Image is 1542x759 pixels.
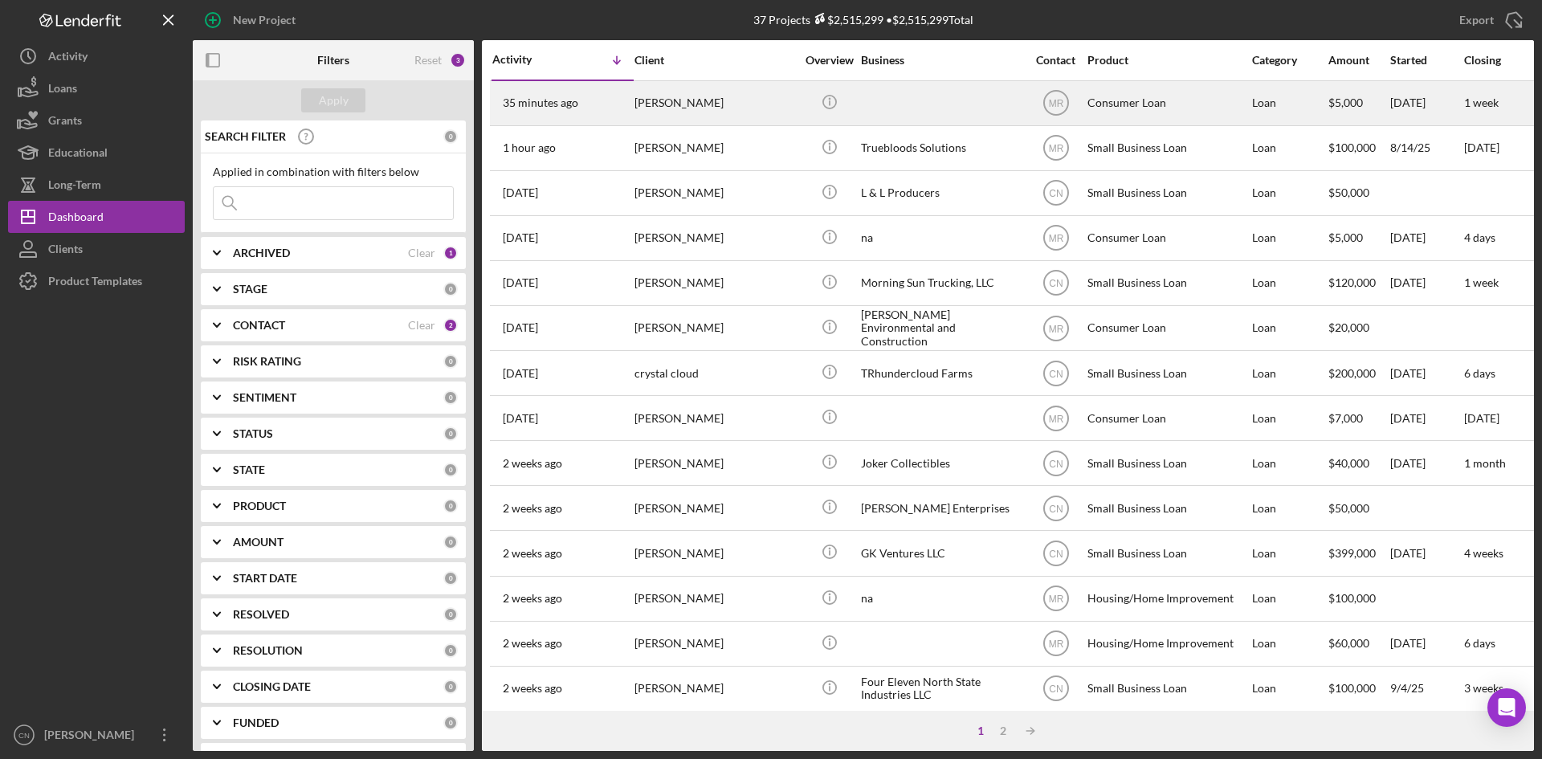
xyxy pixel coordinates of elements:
[193,4,312,36] button: New Project
[503,321,538,334] time: 2025-09-24 18:21
[8,201,185,233] button: Dashboard
[443,318,458,333] div: 2
[969,724,992,737] div: 1
[443,390,458,405] div: 0
[634,82,795,124] div: [PERSON_NAME]
[233,716,279,729] b: FUNDED
[8,72,185,104] a: Loans
[1252,262,1327,304] div: Loan
[233,283,267,296] b: STAGE
[503,96,578,109] time: 2025-09-29 17:21
[1252,172,1327,214] div: Loan
[1464,275,1499,289] time: 1 week
[1464,231,1495,244] time: 4 days
[1328,501,1369,515] span: $50,000
[634,397,795,439] div: [PERSON_NAME]
[634,577,795,620] div: [PERSON_NAME]
[1464,96,1499,109] time: 1 week
[233,319,285,332] b: CONTACT
[1328,54,1389,67] div: Amount
[1390,82,1462,124] div: [DATE]
[1464,681,1503,695] time: 3 weeks
[233,391,296,404] b: SENTIMENT
[1252,352,1327,394] div: Loan
[1390,532,1462,574] div: [DATE]
[634,54,795,67] div: Client
[1328,681,1376,695] span: $100,000
[233,536,284,549] b: AMOUNT
[1026,54,1086,67] div: Contact
[1487,688,1526,727] div: Open Intercom Messenger
[8,40,185,72] button: Activity
[1049,503,1063,514] text: CN
[992,724,1014,737] div: 2
[8,265,185,297] button: Product Templates
[233,463,265,476] b: STATE
[450,52,466,68] div: 3
[861,262,1022,304] div: Morning Sun Trucking, LLC
[1464,456,1506,470] time: 1 month
[1087,577,1248,620] div: Housing/Home Improvement
[1328,320,1369,334] span: $20,000
[443,426,458,441] div: 0
[861,127,1022,169] div: Truebloods Solutions
[634,172,795,214] div: [PERSON_NAME]
[48,72,77,108] div: Loans
[8,137,185,169] a: Educational
[1252,487,1327,529] div: Loan
[1328,411,1363,425] span: $7,000
[443,571,458,586] div: 0
[443,716,458,730] div: 0
[1390,217,1462,259] div: [DATE]
[1049,549,1063,560] text: CN
[634,307,795,349] div: [PERSON_NAME]
[8,169,185,201] button: Long-Term
[48,233,83,269] div: Clients
[1087,532,1248,574] div: Small Business Loan
[861,54,1022,67] div: Business
[1252,127,1327,169] div: Loan
[861,442,1022,484] div: Joker Collectibles
[1464,636,1495,650] time: 6 days
[1087,667,1248,710] div: Small Business Loan
[1252,217,1327,259] div: Loan
[40,719,145,755] div: [PERSON_NAME]
[233,608,289,621] b: RESOLVED
[1087,82,1248,124] div: Consumer Loan
[1252,397,1327,439] div: Loan
[1390,352,1462,394] div: [DATE]
[1087,262,1248,304] div: Small Business Loan
[1252,442,1327,484] div: Loan
[1443,4,1534,36] button: Export
[1390,442,1462,484] div: [DATE]
[233,500,286,512] b: PRODUCT
[1048,639,1063,650] text: MR
[1390,127,1462,169] div: 8/14/25
[8,233,185,265] button: Clients
[1087,217,1248,259] div: Consumer Loan
[443,643,458,658] div: 0
[48,201,104,237] div: Dashboard
[443,246,458,260] div: 1
[503,637,562,650] time: 2025-09-16 00:57
[233,247,290,259] b: ARCHIVED
[8,719,185,751] button: CN[PERSON_NAME]
[233,355,301,368] b: RISK RATING
[213,165,454,178] div: Applied in combination with filters below
[443,535,458,549] div: 0
[8,104,185,137] a: Grants
[861,487,1022,529] div: [PERSON_NAME] Enterprises
[503,276,538,289] time: 2025-09-25 13:01
[492,53,563,66] div: Activity
[503,186,538,199] time: 2025-09-26 18:36
[1048,413,1063,424] text: MR
[443,679,458,694] div: 0
[634,262,795,304] div: [PERSON_NAME]
[861,577,1022,620] div: na
[1328,366,1376,380] span: $200,000
[1048,594,1063,605] text: MR
[1087,127,1248,169] div: Small Business Loan
[48,265,142,301] div: Product Templates
[1049,458,1063,469] text: CN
